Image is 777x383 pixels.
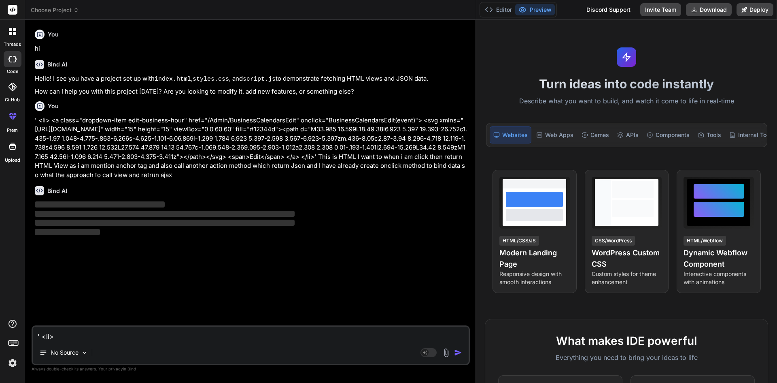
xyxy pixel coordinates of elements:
code: styles.css [193,76,229,83]
label: prem [7,127,18,134]
button: Invite Team [640,3,681,16]
p: Always double-check its answers. Your in Bind [32,365,470,373]
label: code [7,68,18,75]
span: ‌ [35,201,165,208]
div: CSS/WordPress [592,236,635,246]
p: ' <li> <a class="dropdown-item edit-business-hour" href="/Admin/BusinessCalendarsEdit" onclick="B... [35,116,468,180]
p: Describe what you want to build, and watch it come to life in real-time [481,96,772,107]
div: Games [578,126,612,143]
div: HTML/CSS/JS [499,236,539,246]
code: script.js [243,76,276,83]
span: ‌ [35,229,100,235]
p: Custom styles for theme enhancement [592,270,662,286]
p: No Source [51,349,79,357]
div: HTML/Webflow [684,236,726,246]
label: threads [4,41,21,48]
h4: Dynamic Webflow Component [684,247,754,270]
div: APIs [614,126,642,143]
h6: Bind AI [47,187,67,195]
code: index.html [155,76,191,83]
p: How can I help you with this project [DATE]? Are you looking to modify it, add new features, or s... [35,87,468,96]
div: Tools [694,126,724,143]
h6: You [48,30,59,39]
p: Interactive components with animations [684,270,754,286]
h4: WordPress Custom CSS [592,247,662,270]
h6: Bind AI [47,60,67,68]
div: Discord Support [582,3,635,16]
button: Editor [482,4,515,15]
div: Components [643,126,693,143]
img: attachment [442,348,451,357]
div: Websites [490,126,531,143]
label: GitHub [5,96,20,103]
span: Choose Project [31,6,79,14]
button: Deploy [737,3,773,16]
span: ‌ [35,220,295,226]
img: icon [454,349,462,357]
h6: You [48,102,59,110]
img: settings [6,356,19,370]
h2: What makes IDE powerful [498,332,755,349]
button: Preview [515,4,555,15]
label: Upload [5,157,20,164]
button: Download [686,3,732,16]
img: Pick Models [81,349,88,356]
p: Hello! I see you have a project set up with , , and to demonstrate fetching HTML views and JSON d... [35,74,468,84]
p: Everything you need to bring your ideas to life [498,353,755,362]
span: ‌ [35,211,295,217]
span: privacy [108,366,123,371]
h4: Modern Landing Page [499,247,570,270]
p: Responsive design with smooth interactions [499,270,570,286]
div: Web Apps [533,126,577,143]
h1: Turn ideas into code instantly [481,77,772,91]
p: hi [35,44,468,53]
